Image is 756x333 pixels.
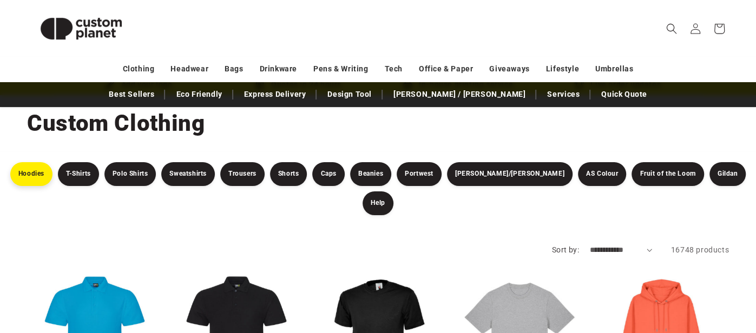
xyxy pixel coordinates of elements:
nav: Product filters [5,162,751,215]
a: Bags [225,59,243,78]
a: Office & Paper [419,59,473,78]
a: Tech [384,59,402,78]
img: Custom Planet [27,4,135,53]
a: Gildan [709,162,746,186]
a: Eco Friendly [170,85,227,104]
a: Help [363,191,393,215]
a: [PERSON_NAME]/[PERSON_NAME] [447,162,573,186]
h1: Custom Clothing [27,109,729,138]
a: AS Colour [578,162,626,186]
iframe: Chat Widget [577,216,756,333]
label: Sort by: [552,245,579,254]
a: Fruit of the Loom [632,162,704,186]
a: Trousers [220,162,265,186]
a: Clothing [123,59,155,78]
a: Services [542,85,585,104]
summary: Search [660,17,683,41]
a: Best Sellers [103,85,160,104]
a: Portwest [397,162,442,186]
a: Headwear [170,59,208,78]
a: Umbrellas [595,59,633,78]
a: [PERSON_NAME] / [PERSON_NAME] [388,85,531,104]
a: Pens & Writing [313,59,368,78]
a: Design Tool [322,85,377,104]
a: Express Delivery [239,85,312,104]
a: Drinkware [260,59,297,78]
a: Quick Quote [596,85,653,104]
a: Lifestyle [546,59,579,78]
a: Sweatshirts [161,162,215,186]
a: Hoodies [10,162,52,186]
a: Shorts [270,162,307,186]
a: Polo Shirts [104,162,156,186]
a: T-Shirts [58,162,99,186]
a: Caps [312,162,344,186]
a: Giveaways [489,59,529,78]
a: Beanies [350,162,391,186]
